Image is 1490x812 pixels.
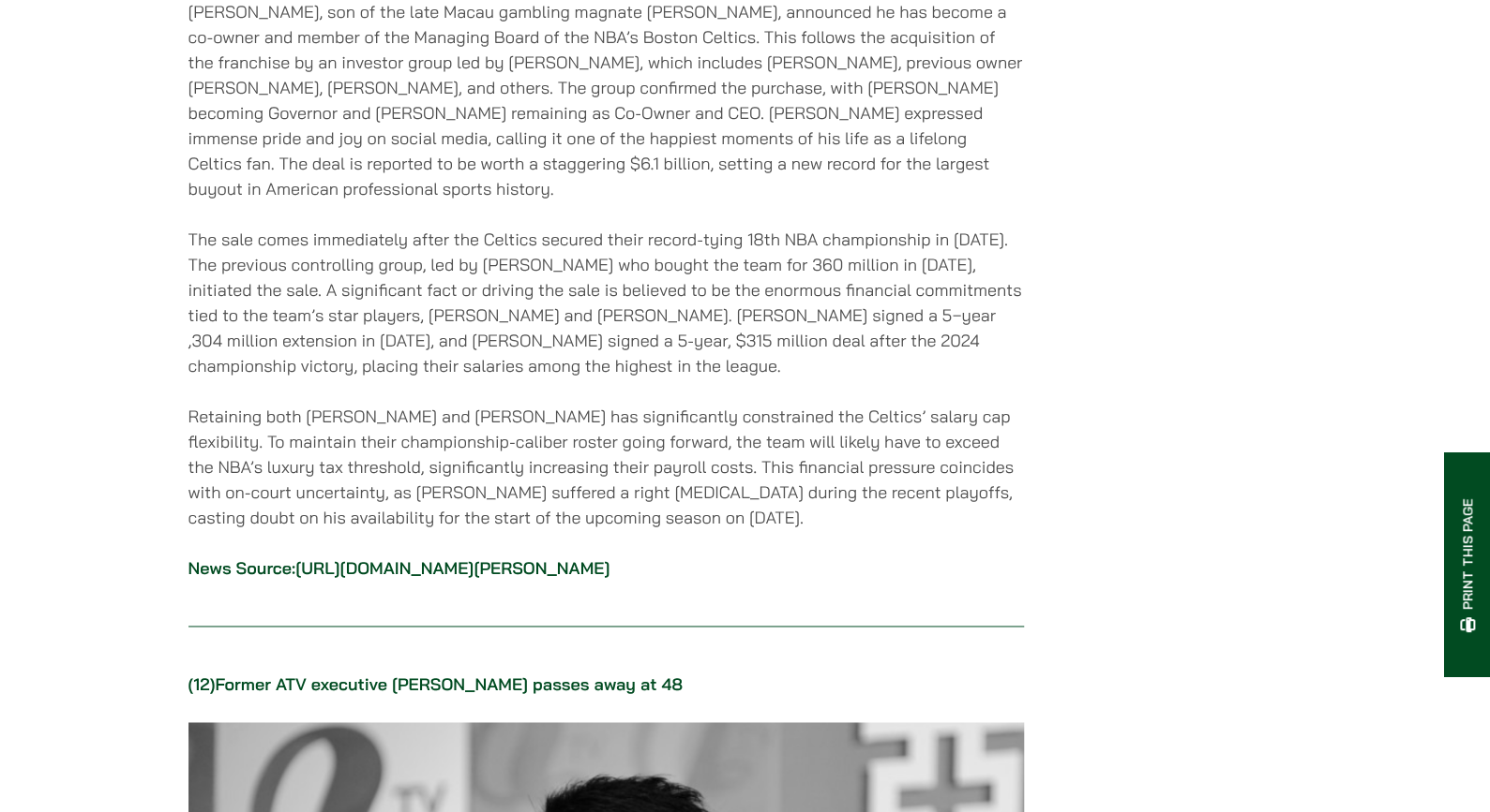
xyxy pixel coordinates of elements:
[188,404,1024,530] p: Retaining both [PERSON_NAME] and [PERSON_NAME] has significantly constrained the Celtics’ salary ...
[295,557,610,579] a: [URL][DOMAIN_NAME][PERSON_NAME]
[188,673,692,695] strong: (12)
[188,557,296,579] a: News Source:
[215,673,682,695] a: Former ATV executive [PERSON_NAME] passes away at 48
[188,227,1024,378] p: The sale comes immediately after the Celtics secured their record-tying 18th NBA championship in ...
